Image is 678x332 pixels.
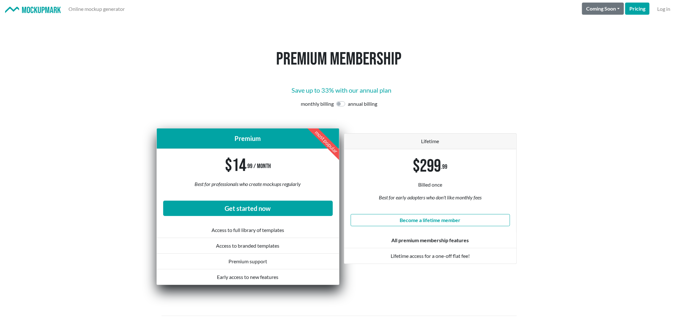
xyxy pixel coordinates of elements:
p: annual billing [348,100,377,108]
button: Coming Soon [582,3,624,15]
h1: Premium membership [157,49,522,70]
img: Mockup Mark [5,7,61,13]
p: Billed once [351,181,510,189]
p: .99 / month [246,162,271,170]
div: Early access to new features [157,269,339,285]
p: $299 [413,156,441,177]
a: Online mockup generator [66,3,127,15]
div: Access to full library of templates [157,222,339,238]
strong: All premium membership features [392,237,469,243]
div: Premium [157,128,339,149]
div: most popular [301,117,351,167]
a: Pricing [625,3,650,15]
a: Get started now [163,201,333,216]
div: Lifetime access for a one-off flat fee! [344,248,516,264]
p: $14 [225,155,246,176]
p: monthly billing [301,100,336,108]
p: Best for early adopters who don't like monthly fees [351,194,510,201]
p: Best for professionals who create mockups regularly [163,180,333,188]
p: Save up to 33% with our annual plan [167,85,517,95]
p: .99 [441,163,448,171]
a: Log in [655,3,673,15]
div: Premium support [157,254,339,269]
div: Lifetime [344,134,516,149]
a: Become a lifetime member [351,214,510,226]
div: Access to branded templates [157,238,339,254]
